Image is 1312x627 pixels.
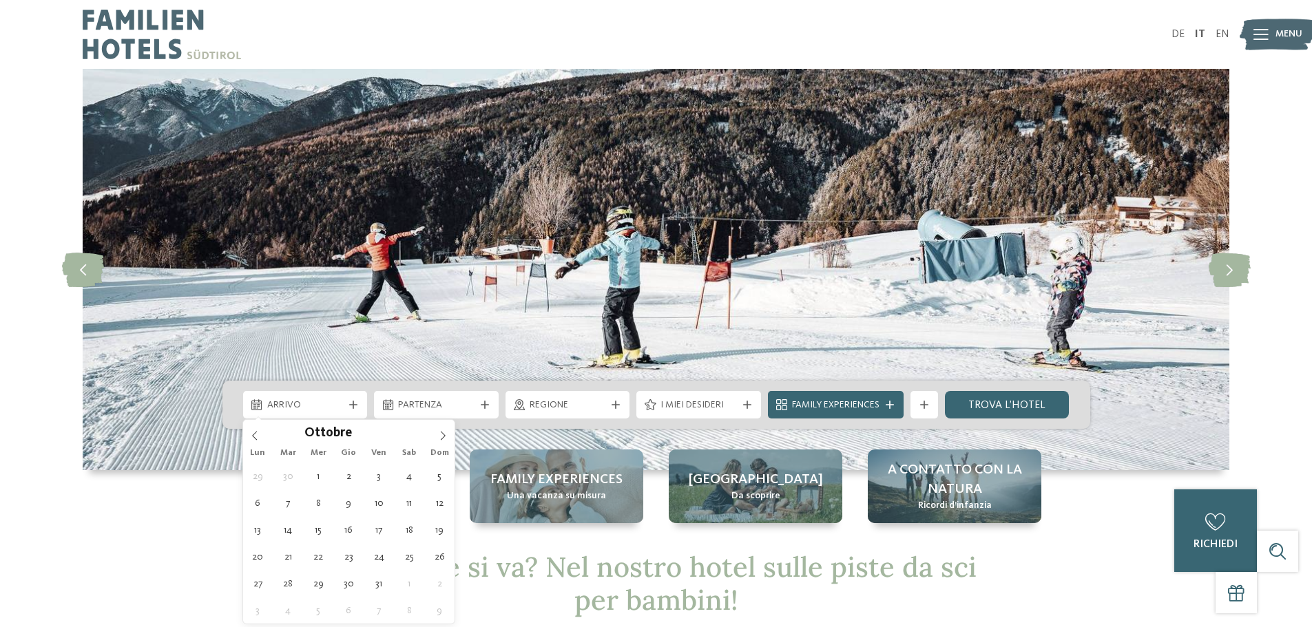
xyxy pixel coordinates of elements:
[275,543,302,570] span: Ottobre 21, 2025
[275,489,302,516] span: Ottobre 7, 2025
[267,398,344,412] span: Arrivo
[83,69,1229,470] img: Hotel sulle piste da sci per bambini: divertimento senza confini
[945,391,1070,418] a: trova l’hotel
[305,489,332,516] span: Ottobre 8, 2025
[335,463,362,489] span: Ottobre 2, 2025
[1172,29,1185,40] a: DE
[305,516,332,543] span: Ottobre 15, 2025
[305,543,332,570] span: Ottobre 22, 2025
[366,543,393,570] span: Ottobre 24, 2025
[333,449,364,458] span: Gio
[366,516,393,543] span: Ottobre 17, 2025
[660,398,737,412] span: I miei desideri
[669,449,842,523] a: Hotel sulle piste da sci per bambini: divertimento senza confini [GEOGRAPHIC_DATA] Da scoprire
[426,489,453,516] span: Ottobre 12, 2025
[336,549,977,617] span: Dov’è che si va? Nel nostro hotel sulle piste da sci per bambini!
[731,489,780,503] span: Da scoprire
[364,449,394,458] span: Ven
[792,398,879,412] span: Family Experiences
[275,570,302,597] span: Ottobre 28, 2025
[273,449,303,458] span: Mar
[868,449,1041,523] a: Hotel sulle piste da sci per bambini: divertimento senza confini A contatto con la natura Ricordi...
[396,489,423,516] span: Ottobre 11, 2025
[396,543,423,570] span: Ottobre 25, 2025
[507,489,606,503] span: Una vacanza su misura
[398,398,475,412] span: Partenza
[1275,28,1302,41] span: Menu
[426,543,453,570] span: Ottobre 26, 2025
[918,499,992,513] span: Ricordi d’infanzia
[305,597,332,624] span: Novembre 5, 2025
[396,463,423,489] span: Ottobre 4, 2025
[335,543,362,570] span: Ottobre 23, 2025
[275,597,302,624] span: Novembre 4, 2025
[366,597,393,624] span: Novembre 7, 2025
[304,427,352,440] span: Ottobre
[244,463,271,489] span: Settembre 29, 2025
[305,463,332,489] span: Ottobre 1, 2025
[394,449,424,458] span: Sab
[426,570,453,597] span: Novembre 2, 2025
[275,516,302,543] span: Ottobre 14, 2025
[882,460,1028,499] span: A contatto con la natura
[1195,29,1205,40] a: IT
[366,570,393,597] span: Ottobre 31, 2025
[366,463,393,489] span: Ottobre 3, 2025
[244,570,271,597] span: Ottobre 27, 2025
[335,597,362,624] span: Novembre 6, 2025
[1216,29,1229,40] a: EN
[396,597,423,624] span: Novembre 8, 2025
[335,489,362,516] span: Ottobre 9, 2025
[530,398,606,412] span: Regione
[244,543,271,570] span: Ottobre 20, 2025
[275,463,302,489] span: Settembre 30, 2025
[689,470,823,489] span: [GEOGRAPHIC_DATA]
[424,449,455,458] span: Dom
[244,489,271,516] span: Ottobre 6, 2025
[335,516,362,543] span: Ottobre 16, 2025
[244,516,271,543] span: Ottobre 13, 2025
[244,597,271,624] span: Novembre 3, 2025
[426,516,453,543] span: Ottobre 19, 2025
[396,570,423,597] span: Novembre 1, 2025
[490,470,623,489] span: Family experiences
[1194,539,1238,550] span: richiedi
[470,449,643,523] a: Hotel sulle piste da sci per bambini: divertimento senza confini Family experiences Una vacanza s...
[366,489,393,516] span: Ottobre 10, 2025
[352,425,397,440] input: Year
[426,463,453,489] span: Ottobre 5, 2025
[243,449,273,458] span: Lun
[396,516,423,543] span: Ottobre 18, 2025
[426,597,453,624] span: Novembre 9, 2025
[305,570,332,597] span: Ottobre 29, 2025
[335,570,362,597] span: Ottobre 30, 2025
[303,449,333,458] span: Mer
[1174,489,1257,572] a: richiedi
